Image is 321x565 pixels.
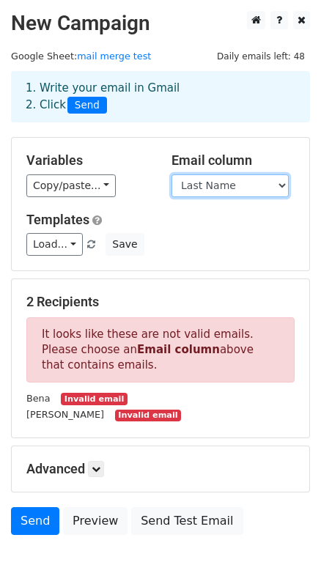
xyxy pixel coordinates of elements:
p: It looks like these are not valid emails. Please choose an above that contains emails. [26,317,295,383]
span: Daily emails left: 48 [212,48,310,64]
a: Copy/paste... [26,174,116,197]
a: Load... [26,233,83,256]
a: Templates [26,212,89,227]
a: Send Test Email [131,507,243,535]
iframe: Chat Widget [248,495,321,565]
a: Preview [63,507,128,535]
h5: 2 Recipients [26,294,295,310]
a: Send [11,507,59,535]
small: [PERSON_NAME] [26,409,104,420]
strong: Email column [137,343,220,356]
h2: New Campaign [11,11,310,36]
small: Invalid email [61,393,127,405]
small: Invalid email [115,410,181,422]
h5: Variables [26,152,150,169]
h5: Email column [171,152,295,169]
a: Daily emails left: 48 [212,51,310,62]
small: Bena [26,393,51,404]
small: Google Sheet: [11,51,151,62]
a: mail merge test [77,51,151,62]
button: Save [106,233,144,256]
h5: Advanced [26,461,295,477]
div: 1. Write your email in Gmail 2. Click [15,80,306,114]
span: Send [67,97,107,114]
